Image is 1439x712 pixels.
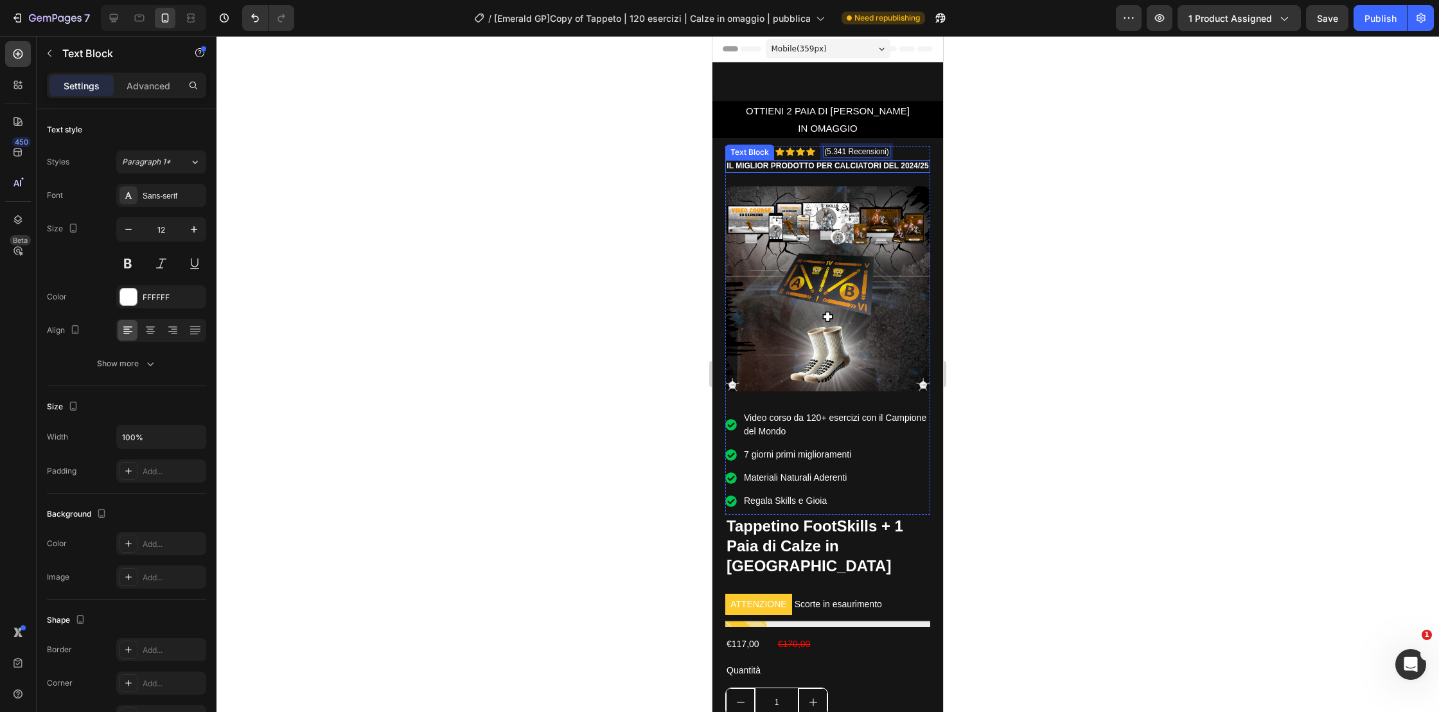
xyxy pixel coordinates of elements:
span: Paragraph 1* [122,156,171,168]
div: Size [47,398,81,416]
span: / [488,12,491,25]
div: Align [47,322,83,339]
div: Background [47,506,109,523]
button: Show more [47,352,206,375]
iframe: Intercom live chat [1395,649,1426,680]
span: 1 [1422,630,1432,640]
div: Sans-serif [143,190,203,202]
div: Show more [97,357,157,370]
p: Advanced [127,79,170,93]
div: Text style [47,124,82,136]
button: increment [86,652,115,680]
div: FFFFFF [143,292,203,303]
img: tab_domain_overview_orange.svg [53,75,64,85]
div: Undo/Redo [242,5,294,31]
div: Dominio [67,76,98,84]
div: Color [47,291,67,303]
div: Padding [47,465,76,477]
input: Auto [117,425,206,449]
span: Need republishing [854,12,920,24]
div: Add... [143,572,203,583]
div: v 4.0.25 [36,21,63,31]
div: Dominio: [DOMAIN_NAME] [33,33,144,44]
div: Beta [10,235,31,245]
div: Add... [143,466,203,477]
div: Corner [47,677,73,689]
div: Keyword (traffico) [143,76,213,84]
div: Size [47,220,81,238]
button: Paragraph 1* [116,150,206,174]
div: Add... [143,645,203,656]
div: Shape [47,612,88,629]
span: Save [1317,13,1338,24]
span: 1 product assigned [1188,12,1272,25]
img: logo_orange.svg [21,21,31,31]
img: tab_keywords_by_traffic_grey.svg [129,75,139,85]
div: Styles [47,156,69,168]
button: 7 [5,5,96,31]
div: Image [47,571,69,583]
div: Width [47,431,68,443]
div: 450 [12,137,31,147]
div: Color [47,538,67,549]
button: Save [1306,5,1348,31]
input: quantity [42,652,86,680]
p: Text Block [62,46,172,61]
p: 7 [84,10,90,26]
div: Add... [143,538,203,550]
div: Font [47,190,63,201]
button: 1 product assigned [1178,5,1301,31]
button: Publish [1354,5,1408,31]
iframe: Design area [712,36,943,712]
p: Settings [64,79,100,93]
div: Publish [1364,12,1397,25]
button: decrement [13,652,42,680]
img: website_grey.svg [21,33,31,44]
span: [Emerald GP]Copy of Tappeto | 120 esercizi | Calze in omaggio | pubblica [494,12,811,25]
div: Add... [143,678,203,690]
div: Border [47,644,72,655]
